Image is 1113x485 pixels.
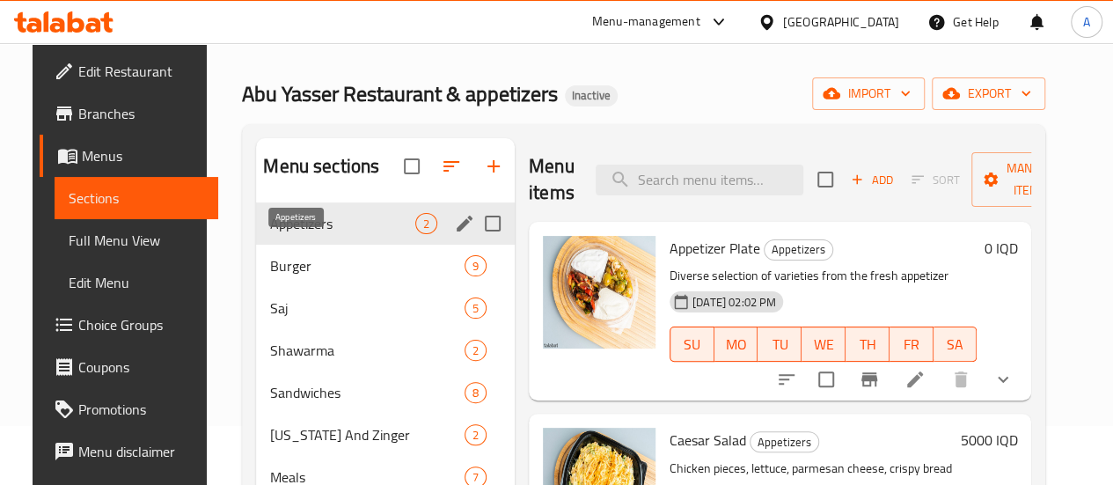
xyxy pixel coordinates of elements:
h6: 0 IQD [984,236,1017,261]
a: Coupons [40,346,218,388]
span: Edit Restaurant [78,61,204,82]
span: 5 [465,300,486,317]
span: Appetizers [751,432,818,452]
span: Caesar Salad [670,427,746,453]
div: Menu-management [592,11,700,33]
a: Full Menu View [55,219,218,261]
span: Appetizers [765,239,832,260]
div: items [465,382,487,403]
span: [US_STATE] And Zinger [270,424,465,445]
div: [GEOGRAPHIC_DATA] [783,12,899,32]
a: Promotions [40,388,218,430]
div: items [465,340,487,361]
input: search [596,165,803,195]
div: [US_STATE] And Zinger2 [256,414,515,456]
span: Promotions [78,399,204,420]
button: SA [934,327,978,362]
span: 9 [465,258,486,275]
a: Choice Groups [40,304,218,346]
span: Inactive [565,88,618,103]
img: Appetizer Plate [543,236,655,349]
span: FR [897,332,926,357]
button: Add section [472,145,515,187]
button: show more [982,358,1024,400]
div: items [415,213,437,234]
span: Saj [270,298,465,319]
span: 2 [465,342,486,359]
div: items [465,424,487,445]
a: Menus [40,135,218,177]
span: Coupons [78,356,204,378]
span: SU [677,332,707,357]
button: export [932,77,1045,110]
span: TH [853,332,882,357]
div: items [465,255,487,276]
svg: Show Choices [992,369,1014,390]
span: Select section first [900,166,971,194]
span: 2 [465,427,486,444]
div: Inactive [565,85,618,107]
span: Menu disclaimer [78,441,204,462]
div: Burger9 [256,245,515,287]
h2: Menu sections [263,153,379,180]
button: SU [670,327,714,362]
button: WE [802,327,846,362]
div: Shawarma2 [256,329,515,371]
a: Edit Restaurant [40,50,218,92]
span: A [1083,12,1090,32]
span: WE [809,332,838,357]
span: Sort sections [430,145,472,187]
a: Edit menu item [904,369,926,390]
span: Full Menu View [69,230,204,251]
span: 2 [416,216,436,232]
span: SA [941,332,970,357]
div: Appetizers [750,431,819,452]
a: Edit Menu [55,261,218,304]
div: items [465,298,487,319]
h2: Menu items [529,153,575,206]
span: MO [721,332,751,357]
button: Branch-specific-item [848,358,890,400]
div: Appetizers2edit [256,202,515,245]
button: TH [846,327,890,362]
span: Add [848,170,896,190]
button: FR [890,327,934,362]
span: Manage items [985,158,1075,202]
div: Sandwiches8 [256,371,515,414]
button: Add [844,166,900,194]
span: Select to update [808,361,845,398]
a: Sections [55,177,218,219]
div: Appetizers [764,239,833,261]
button: delete [940,358,982,400]
button: TU [758,327,802,362]
span: Edit Menu [69,272,204,293]
span: Sandwiches [270,382,465,403]
h6: 5000 IQD [960,428,1017,452]
p: Diverse selection of varieties from the fresh appetizer [670,265,977,287]
button: MO [714,327,758,362]
span: Shawarma [270,340,465,361]
span: 8 [465,385,486,401]
span: TU [765,332,794,357]
span: Abu Yasser Restaurant & appetizers [242,74,558,114]
span: Add item [844,166,900,194]
span: Appetizers [270,213,415,234]
button: Manage items [971,152,1089,207]
span: Sections [69,187,204,209]
span: Select section [807,161,844,198]
button: import [812,77,925,110]
span: Appetizer Plate [670,235,760,261]
button: edit [451,210,478,237]
span: Select all sections [393,148,430,185]
span: Burger [270,255,465,276]
div: Saj5 [256,287,515,329]
span: export [946,83,1031,105]
span: [DATE] 02:02 PM [685,294,783,311]
span: import [826,83,911,105]
button: sort-choices [765,358,808,400]
span: Branches [78,103,204,124]
span: Menus [82,145,204,166]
